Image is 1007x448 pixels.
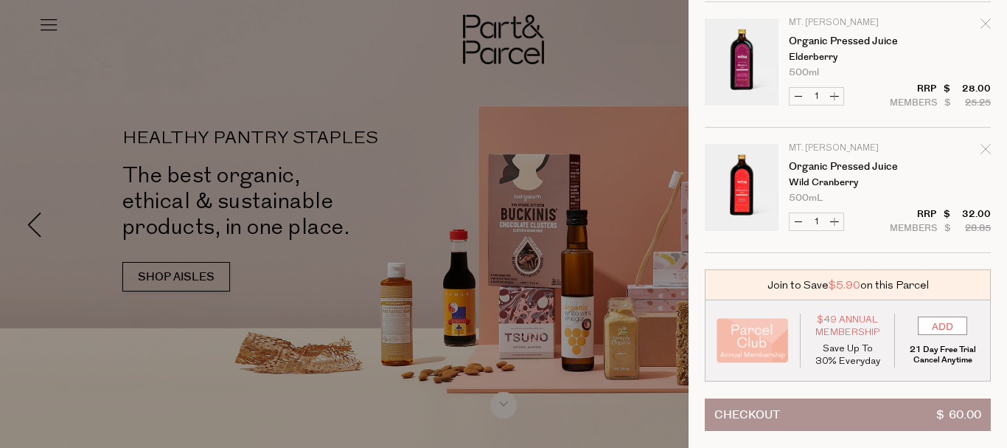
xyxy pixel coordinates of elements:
a: Organic Pressed Juice [789,36,903,46]
span: $5.90 [829,278,860,293]
input: QTY Organic Pressed Juice [807,213,826,230]
span: 500mL [789,193,823,203]
input: ADD [918,317,967,335]
p: Mt. [PERSON_NAME] [789,18,903,27]
span: $49 Annual Membership [812,314,884,339]
span: Checkout [714,399,780,430]
p: Mt. [PERSON_NAME] [789,144,903,153]
p: Elderberry [789,52,903,62]
div: Remove Organic Pressed Juice [980,16,991,36]
p: Wild Cranberry [789,178,903,187]
input: QTY Organic Pressed Juice [807,88,826,105]
p: Save Up To 30% Everyday [812,342,884,368]
a: Organic Pressed Juice [789,162,903,172]
span: $ 60.00 [936,399,981,430]
div: Remove Organic Pressed Juice [980,142,991,162]
span: 500ml [789,68,819,77]
div: Join to Save on this Parcel [705,269,991,300]
button: Checkout$ 60.00 [705,399,991,431]
p: 21 Day Free Trial Cancel Anytime [906,345,979,365]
